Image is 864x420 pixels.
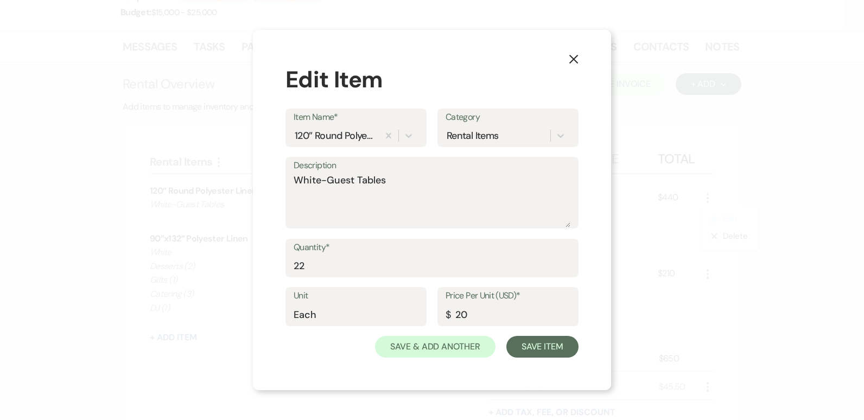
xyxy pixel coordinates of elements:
label: Quantity* [294,240,570,256]
div: $ [446,308,450,322]
label: Price Per Unit (USD)* [446,288,570,304]
textarea: White-Guest Tables [294,173,570,227]
label: Description [294,158,570,174]
label: Item Name* [294,110,418,125]
div: Edit Item [285,62,579,97]
label: Unit [294,288,418,304]
button: Save & Add Another [375,336,495,358]
div: Rental Items [447,128,498,143]
label: Category [446,110,570,125]
div: 120” Round Polyester Linen [295,128,376,143]
button: Save Item [506,336,579,358]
